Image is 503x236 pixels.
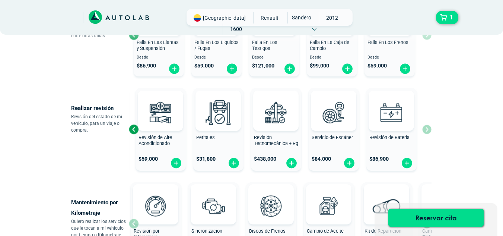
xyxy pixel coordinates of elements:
img: AD0BCuuxAAAAAElFTkSuQmCC [380,92,402,114]
span: Falla En Los Liquidos / Fugas [194,40,239,51]
img: AD0BCuuxAAAAAElFTkSuQmCC [318,186,340,208]
span: $ 59,000 [367,63,387,69]
img: cambio_de_aceite-v3.svg [312,189,345,222]
span: Desde [310,55,354,60]
span: $ 31,800 [196,156,216,162]
p: Realizar revisión [71,103,129,113]
img: AD0BCuuxAAAAAElFTkSuQmCC [260,186,282,208]
button: Servicio de Escáner $84,000 [309,88,359,171]
img: fi_plus-circle2.svg [401,157,413,169]
p: Mantenimiento por Kilometraje [71,197,129,218]
span: $ 86,900 [137,63,156,69]
img: correa_de_reparticion-v3.svg [373,199,401,213]
span: Desde [194,55,239,60]
img: cambio_bateria-v3.svg [375,96,408,129]
img: fi_plus-circle2.svg [286,157,297,169]
p: Revisión del estado de mi vehículo, para un viaje o compra. [71,113,129,133]
img: AD0BCuuxAAAAAElFTkSuQmCC [265,92,287,114]
span: Desde [137,55,181,60]
img: fi_plus-circle2.svg [228,157,240,169]
span: Sincronizacion [191,228,222,234]
img: AD0BCuuxAAAAAElFTkSuQmCC [375,186,398,208]
span: $ 99,000 [310,63,329,69]
span: Falla En La Caja de Cambio [310,40,349,51]
span: Falla En Los Testigos [252,40,277,51]
div: Previous slide [128,29,139,41]
img: fi_plus-circle2.svg [341,63,353,75]
img: AD0BCuuxAAAAAElFTkSuQmCC [207,92,229,114]
span: RENAULT [257,12,283,23]
span: Discos de Frenos [249,228,286,234]
button: Revisión de Aire Acondicionado $59,000 [136,88,186,171]
span: $ 86,900 [369,156,389,162]
button: Revisión de Batería $86,900 [366,88,417,171]
span: Kit de Repartición [364,228,401,234]
img: revision_tecno_mecanica-v3.svg [260,96,292,129]
img: fi_plus-circle2.svg [343,157,355,169]
img: fi_plus-circle2.svg [399,63,411,75]
span: Peritajes [196,135,215,140]
span: $ 121,000 [252,63,274,69]
span: $ 438,000 [254,156,276,162]
img: sincronizacion-v3.svg [197,189,230,222]
img: AD0BCuuxAAAAAElFTkSuQmCC [144,186,167,208]
button: Peritajes $31,800 [193,88,243,171]
img: escaner-v3.svg [317,96,350,129]
div: Previous slide [128,124,139,135]
img: aire_acondicionado-v3.svg [144,96,177,129]
span: Desde [367,55,412,60]
span: Revisión Tecnomecánica + Rg [254,135,298,147]
span: $ 84,000 [312,156,331,162]
span: Desde [252,55,296,60]
img: fi_plus-circle2.svg [170,157,182,169]
img: revision_por_kilometraje-v3.svg [139,189,172,222]
span: $ 59,000 [194,63,214,69]
img: fi_plus-circle2.svg [226,63,238,75]
button: 1 [436,11,458,24]
span: SANDERO [288,12,314,23]
span: 1 [448,11,455,24]
img: kit_de_embrague-v3.svg [428,189,461,222]
span: 2012 [319,12,346,23]
span: 1600 [223,23,249,35]
span: Falla En Los Frenos [367,40,408,45]
img: fi_plus-circle2.svg [284,63,296,75]
span: Cambio de Aceite [307,228,344,234]
img: AD0BCuuxAAAAAElFTkSuQmCC [322,92,345,114]
span: $ 59,000 [139,156,158,162]
span: Falla En Las Llantas y Suspensión [137,40,179,51]
img: frenos2-v3.svg [255,189,287,222]
img: peritaje-v3.svg [202,96,235,129]
img: fi_plus-circle2.svg [168,63,180,75]
img: Flag of COLOMBIA [194,14,201,22]
button: Reservar cita [388,209,484,227]
span: Servicio de Escáner [312,135,353,140]
img: AD0BCuuxAAAAAElFTkSuQmCC [149,92,172,114]
button: Revisión Tecnomecánica + Rg $438,000 [251,88,301,171]
span: [GEOGRAPHIC_DATA] [203,14,246,22]
span: Revisión de Aire Acondicionado [139,135,172,147]
img: AD0BCuuxAAAAAElFTkSuQmCC [202,186,225,208]
span: Revisión de Batería [369,135,410,140]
